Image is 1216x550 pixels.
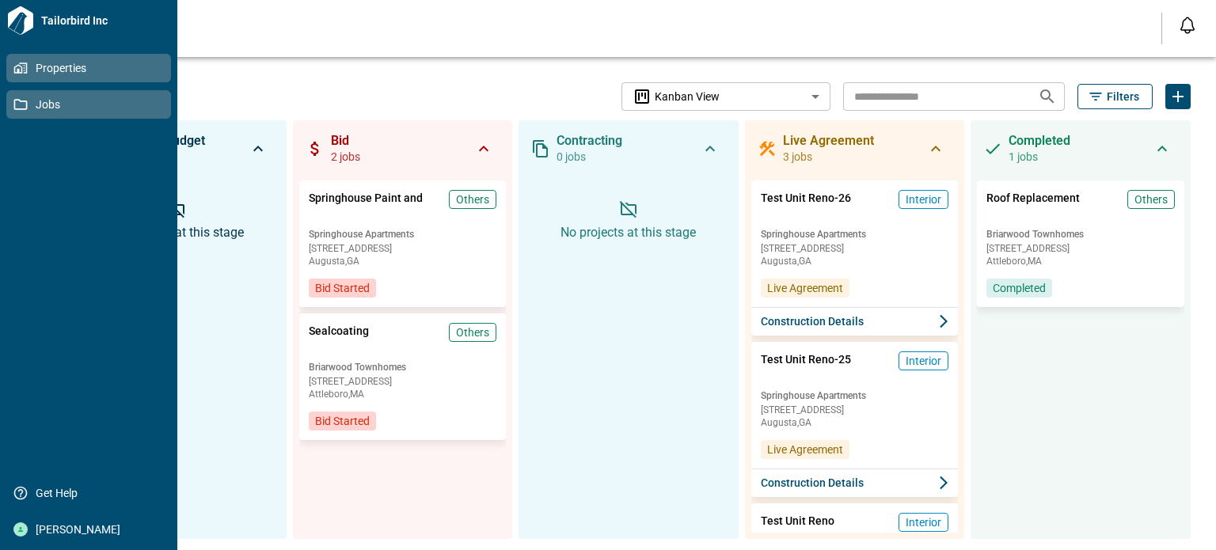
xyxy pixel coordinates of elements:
span: Interior [906,353,941,369]
span: Filters [1107,89,1139,104]
span: Sealcoating [309,323,369,355]
a: Properties [6,54,171,82]
span: [STREET_ADDRESS] [761,405,949,415]
span: Roof Replacement [986,190,1080,222]
span: [STREET_ADDRESS] [309,377,497,386]
span: Augusta , GA [309,256,497,266]
span: Contracting [557,133,622,149]
button: Construction Details [751,468,959,497]
span: Attleboro , MA [309,389,497,399]
span: Briarwood Townhomes [309,361,497,374]
span: Test Unit Reno [761,513,834,544]
span: Completed [1009,133,1070,149]
span: Briarwood Townhomes [986,228,1175,241]
span: Augusta , GA [761,256,949,266]
span: 1 jobs [1009,149,1070,165]
span: Live Agreement [783,133,874,149]
span: 2 jobs [331,149,360,165]
span: Interior [906,192,941,207]
span: Bid Started [315,413,370,429]
span: Jobs [28,97,156,112]
button: Filters [1077,84,1153,109]
span: Test Unit Reno-25 [761,351,851,383]
span: Live Agreement [767,442,843,457]
span: Interior [906,514,941,530]
span: Others [1134,192,1168,207]
span: Others [456,324,489,340]
button: Construction Details [751,307,959,336]
span: Live Agreement [767,280,843,296]
button: Search jobs [1032,81,1063,112]
button: Open notification feed [1175,13,1200,38]
span: No projects at this stage [560,225,696,241]
span: Properties [28,60,156,76]
span: Get Help [28,485,156,501]
span: Attleboro , MA [986,256,1175,266]
span: Springhouse Apartments [761,389,949,402]
a: Jobs [6,90,171,119]
span: Others [456,192,489,207]
span: Tailorbird Inc [35,13,171,28]
span: Springhouse Paint and [309,190,423,222]
span: Construction Details [761,475,864,491]
span: Construction Details [761,313,864,329]
div: Without label [621,81,830,113]
span: Test Unit Reno-26 [761,190,851,222]
span: Bid Started [315,280,370,296]
span: [PERSON_NAME] [28,522,156,537]
span: Kanban View [655,89,720,104]
span: [STREET_ADDRESS] [761,244,949,253]
span: Augusta , GA [761,418,949,427]
span: 0 jobs [557,149,622,165]
span: [STREET_ADDRESS] [309,244,497,253]
span: Completed [993,280,1046,296]
span: Create Job [1165,84,1191,109]
span: Springhouse Apartments [309,228,497,241]
span: 3 jobs [783,149,874,165]
span: Springhouse Apartments [761,228,949,241]
span: [STREET_ADDRESS] [986,244,1175,253]
span: Bid [331,133,360,149]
